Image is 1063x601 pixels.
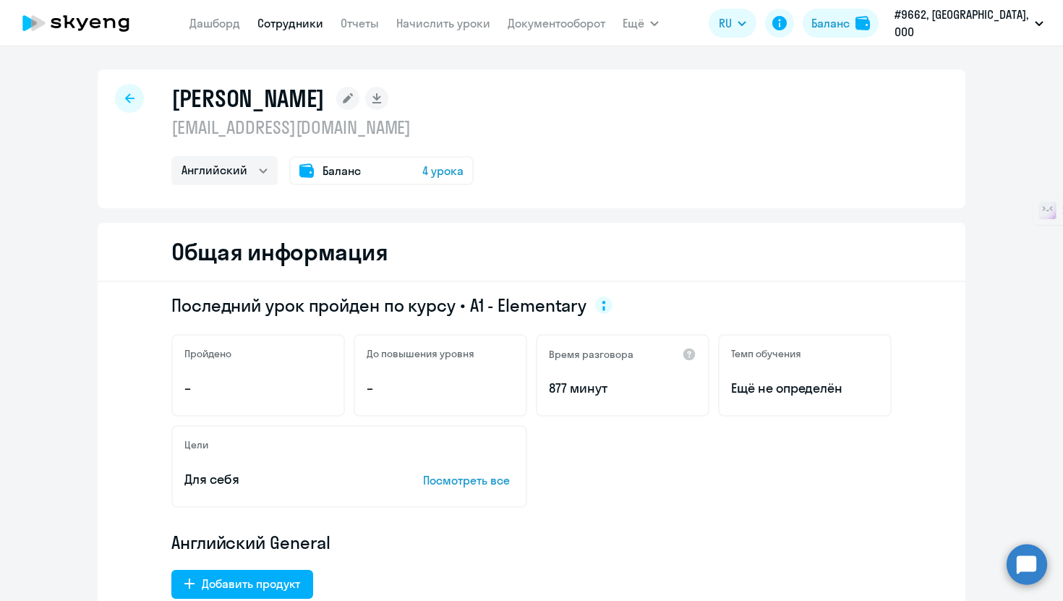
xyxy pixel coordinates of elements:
[367,379,514,398] p: –
[709,9,756,38] button: RU
[549,348,633,361] h5: Время разговора
[887,6,1051,41] button: #9662, [GEOGRAPHIC_DATA], ООО
[396,16,490,30] a: Начислить уроки
[171,570,313,599] button: Добавить продукт
[171,84,325,113] h1: [PERSON_NAME]
[549,379,696,398] p: 877 минут
[171,531,330,554] span: Английский General
[623,14,644,32] span: Ещё
[171,116,474,139] p: [EMAIL_ADDRESS][DOMAIN_NAME]
[423,472,514,489] p: Посмотреть все
[811,14,850,32] div: Баланс
[184,347,231,360] h5: Пройдено
[623,9,659,38] button: Ещё
[323,162,361,179] span: Баланс
[202,575,300,592] div: Добавить продукт
[367,347,474,360] h5: До повышения уровня
[184,470,378,489] p: Для себя
[895,6,1029,41] p: #9662, [GEOGRAPHIC_DATA], ООО
[508,16,605,30] a: Документооборот
[731,347,801,360] h5: Темп обучения
[422,162,464,179] span: 4 урока
[803,9,879,38] button: Балансbalance
[731,379,879,398] span: Ещё не определён
[184,438,208,451] h5: Цели
[855,16,870,30] img: balance
[719,14,732,32] span: RU
[171,294,586,317] span: Последний урок пройден по курсу • A1 - Elementary
[184,379,332,398] p: –
[257,16,323,30] a: Сотрудники
[341,16,379,30] a: Отчеты
[171,237,388,266] h2: Общая информация
[189,16,240,30] a: Дашборд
